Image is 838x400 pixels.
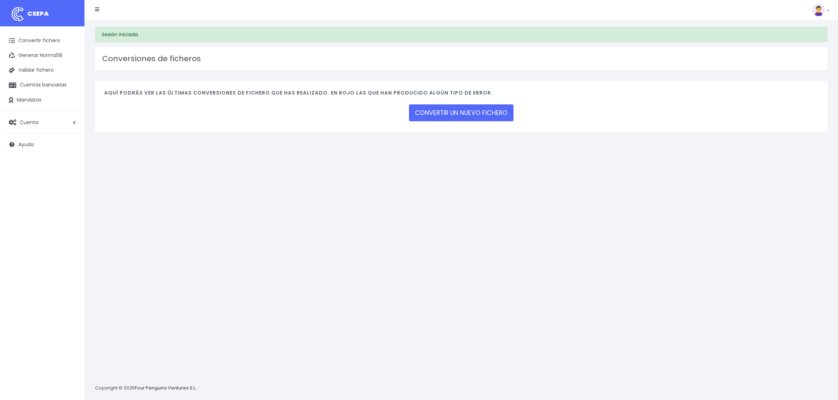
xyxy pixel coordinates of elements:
div: Sesión iniciada. [95,27,827,42]
img: logo [9,5,26,23]
p: Copyright © 2025 . [95,385,197,392]
a: Mandatos [4,93,81,108]
a: Validar fichero [4,63,81,78]
a: Cuenta [4,115,81,130]
span: Ayuda [18,141,34,148]
h4: Aquí podrás ver las últimas conversiones de fichero que has realizado. En rojo las que han produc... [104,90,818,99]
a: Convertir fichero [4,33,81,48]
h3: Conversiones de ficheros [102,54,820,63]
img: profile [812,4,825,16]
a: Cuentas bancarias [4,78,81,92]
span: Cuenta [20,118,38,125]
a: CONVERTIR UN NUEVO FICHERO [409,104,513,121]
a: Generar Norma58 [4,48,81,63]
span: CSEPA [27,9,49,18]
a: Ayuda [4,137,81,152]
a: Four Penguins Ventures S.L. [135,385,196,391]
